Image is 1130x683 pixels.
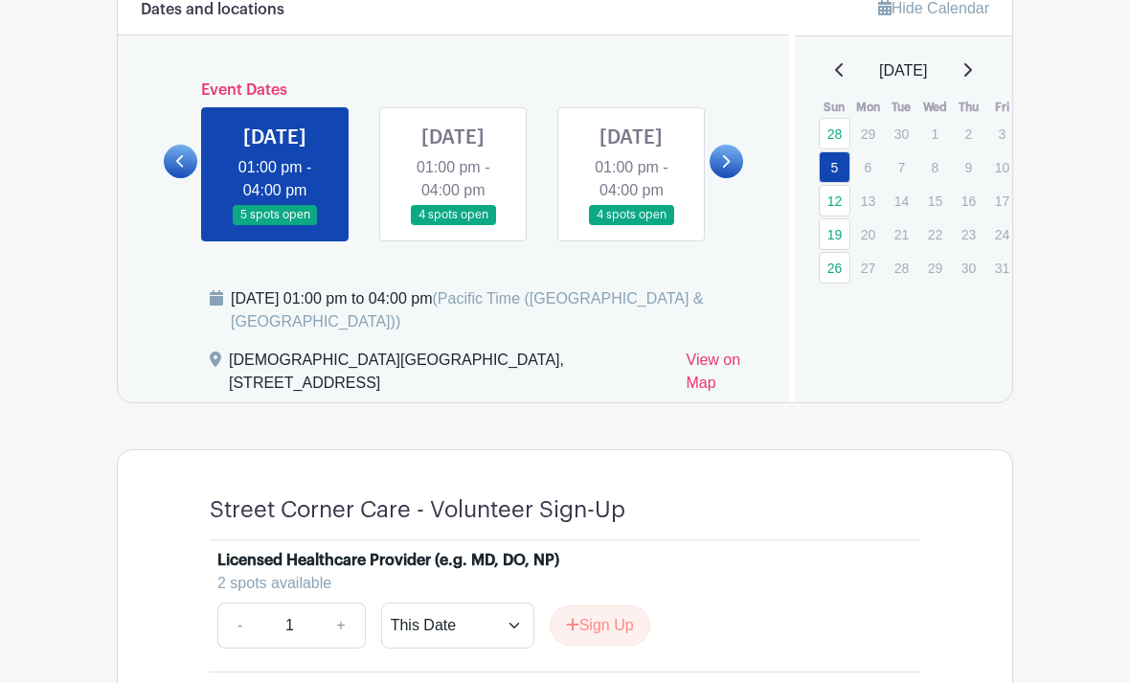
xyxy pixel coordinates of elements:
[953,119,984,148] p: 2
[986,253,1018,283] p: 31
[819,151,850,183] a: 5
[986,219,1018,249] p: 24
[886,186,917,216] p: 14
[953,186,984,216] p: 16
[231,290,704,330] span: (Pacific Time ([GEOGRAPHIC_DATA] & [GEOGRAPHIC_DATA]))
[217,572,897,595] div: 2 spots available
[919,253,951,283] p: 29
[986,186,1018,216] p: 17
[818,98,851,117] th: Sun
[317,603,365,649] a: +
[210,496,625,524] h4: Street Corner Care - Volunteer Sign-Up
[852,253,884,283] p: 27
[918,98,952,117] th: Wed
[953,253,984,283] p: 30
[217,603,261,649] a: -
[886,253,917,283] p: 28
[819,118,850,149] a: 28
[852,219,884,249] p: 20
[885,98,918,117] th: Tue
[197,81,710,100] h6: Event Dates
[217,549,559,572] div: Licensed Healthcare Provider (e.g. MD, DO, NP)
[819,218,850,250] a: 19
[986,152,1018,182] p: 10
[985,98,1019,117] th: Fri
[550,605,650,646] button: Sign Up
[819,252,850,284] a: 26
[952,98,985,117] th: Thu
[953,152,984,182] p: 9
[886,219,917,249] p: 21
[852,119,884,148] p: 29
[851,98,885,117] th: Mon
[886,119,917,148] p: 30
[986,119,1018,148] p: 3
[231,287,766,333] div: [DATE] 01:00 pm to 04:00 pm
[953,219,984,249] p: 23
[886,152,917,182] p: 7
[879,59,927,82] span: [DATE]
[687,349,766,402] a: View on Map
[919,152,951,182] p: 8
[852,152,884,182] p: 6
[919,119,951,148] p: 1
[919,186,951,216] p: 15
[919,219,951,249] p: 22
[141,1,284,19] h6: Dates and locations
[229,349,671,402] div: [DEMOGRAPHIC_DATA][GEOGRAPHIC_DATA], [STREET_ADDRESS]
[819,185,850,216] a: 12
[852,186,884,216] p: 13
